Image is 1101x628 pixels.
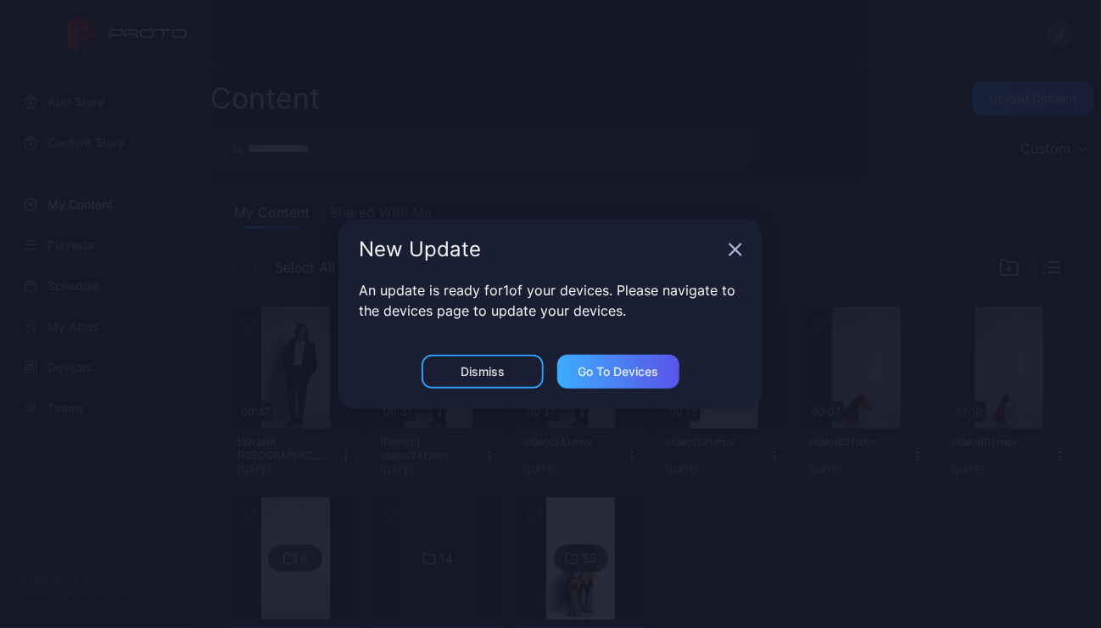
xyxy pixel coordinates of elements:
div: Go to devices [578,365,659,378]
div: New Update [359,239,722,260]
div: Dismiss [461,365,505,378]
button: Go to devices [557,355,679,389]
p: An update is ready for 1 of your devices. Please navigate to the devices page to update your devi... [359,280,742,321]
button: Dismiss [422,355,544,389]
